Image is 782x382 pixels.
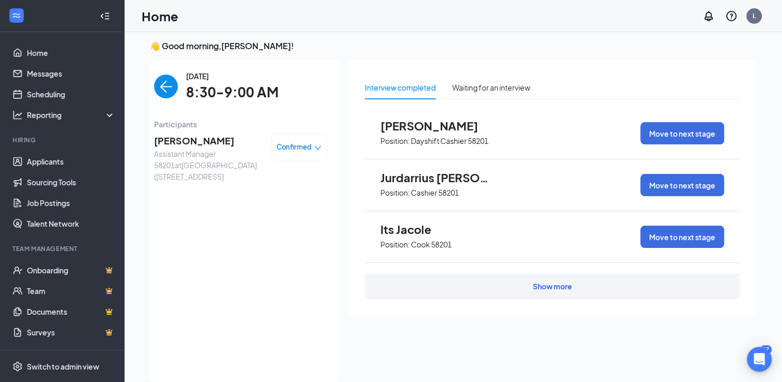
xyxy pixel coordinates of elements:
[154,75,178,98] button: back-button
[12,361,23,372] svg: Settings
[380,171,494,184] span: Jurdarrius [PERSON_NAME]
[186,70,279,82] span: [DATE]
[27,151,115,172] a: Applicants
[365,82,436,93] div: Interview completed
[11,10,22,21] svg: WorkstreamLogo
[380,119,494,133] span: [PERSON_NAME]
[12,136,113,144] div: Hiring
[27,260,115,281] a: OnboardingCrown
[380,188,410,198] p: Position:
[27,84,115,105] a: Scheduling
[27,63,115,84] a: Messages
[154,119,327,130] span: Participants
[27,42,115,63] a: Home
[411,240,452,249] p: Cook 58201
[150,40,756,52] h3: 👋 Good morning, [PERSON_NAME] !
[27,361,99,372] div: Switch to admin view
[27,322,115,343] a: SurveysCrown
[12,110,23,120] svg: Analysis
[640,174,724,196] button: Move to next stage
[314,144,321,152] span: down
[452,82,530,93] div: Waiting for an interview
[27,110,116,120] div: Reporting
[380,136,410,146] p: Position:
[27,301,115,322] a: DocumentsCrown
[753,11,756,20] div: L
[27,281,115,301] a: TeamCrown
[186,82,279,103] span: 8:30-9:00 AM
[702,10,715,22] svg: Notifications
[277,142,312,152] span: Confirmed
[27,193,115,213] a: Job Postings
[27,213,115,234] a: Talent Network
[640,122,724,144] button: Move to next stage
[12,244,113,253] div: Team Management
[100,11,110,21] svg: Collapse
[411,188,459,198] p: Cashier 58201
[760,345,772,354] div: 17
[747,347,772,372] div: Open Intercom Messenger
[533,281,572,291] div: Show more
[154,134,263,148] span: [PERSON_NAME]
[27,172,115,193] a: Sourcing Tools
[380,223,494,236] span: Its Jacole
[411,136,488,146] p: Dayshift Cashier 58201
[142,7,178,25] h1: Home
[380,240,410,249] p: Position:
[725,10,738,22] svg: QuestionInfo
[640,226,724,248] button: Move to next stage
[154,148,263,182] span: Assistant Manager 58201 at [GEOGRAPHIC_DATA] ([STREET_ADDRESS]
